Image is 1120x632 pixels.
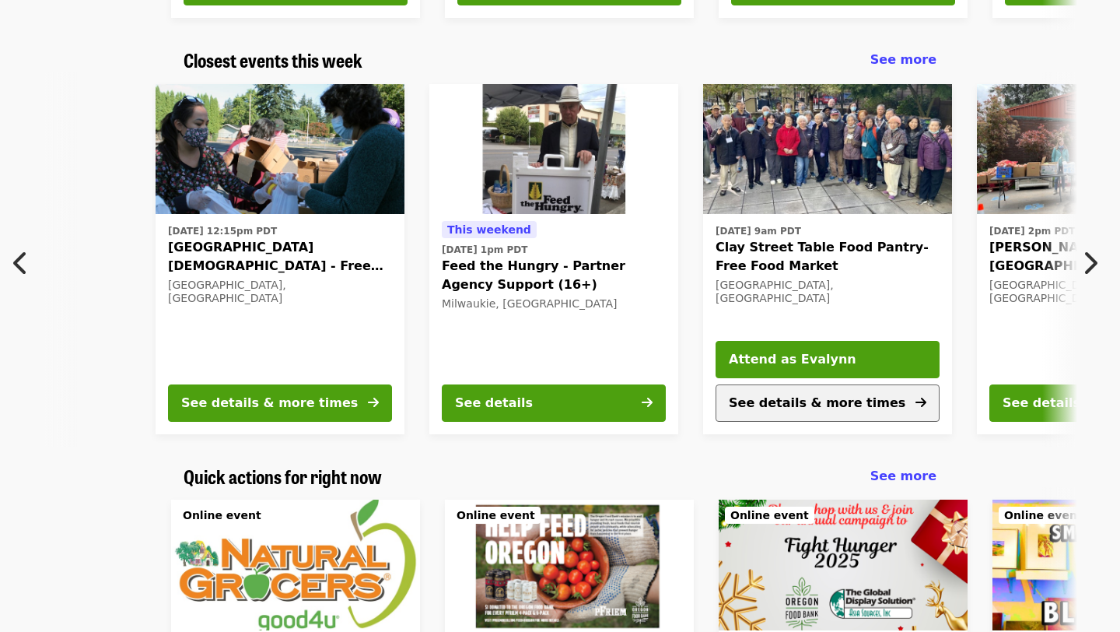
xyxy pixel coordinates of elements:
[429,84,678,215] img: Feed the Hungry - Partner Agency Support (16+) organized by Oregon Food Bank
[870,52,936,67] span: See more
[183,509,261,521] span: Online event
[716,238,940,276] span: Clay Street Table Food Pantry- Free Food Market
[703,84,952,215] img: Clay Street Table Food Pantry- Free Food Market organized by Oregon Food Bank
[184,462,382,490] span: Quick actions for right now
[184,465,382,488] a: Quick actions for right now
[716,224,801,238] time: [DATE] 9am PDT
[729,350,926,369] span: Attend as Evalynn
[168,384,392,422] button: See details & more times
[642,395,653,410] i: arrow-right icon
[1082,248,1097,278] i: chevron-right icon
[429,84,678,434] a: See details for "Feed the Hungry - Partner Agency Support (16+)"
[703,84,952,215] a: Clay Street Table Food Pantry- Free Food Market
[716,341,940,378] button: Attend as Evalynn
[442,243,527,257] time: [DATE] 1pm PDT
[870,469,936,483] span: See more
[442,384,666,422] button: See details
[184,49,362,72] a: Closest events this week
[184,46,362,73] span: Closest events this week
[181,394,358,413] div: See details & more times
[168,279,392,305] div: [GEOGRAPHIC_DATA], [GEOGRAPHIC_DATA]
[171,500,420,630] img: Natural Grocers- Bring Your Own Bag organized by Oregon Food Bank
[870,51,936,69] a: See more
[168,238,392,276] span: [GEOGRAPHIC_DATA][DEMOGRAPHIC_DATA] - Free Food Market (16+)
[719,500,968,630] img: Help The Global Display Solution, LLC #FightHunger organized by Oregon Food Bank
[457,509,535,521] span: Online event
[989,224,1075,238] time: [DATE] 2pm PDT
[13,248,29,278] i: chevron-left icon
[368,395,379,410] i: arrow-right icon
[445,500,694,630] a: Help Feed Oregon
[156,84,404,434] a: See details for "Beaverton First United Methodist Church - Free Food Market (16+)"
[156,84,404,215] img: Beaverton First United Methodist Church - Free Food Market (16+) organized by Oregon Food Bank
[1004,509,1083,521] span: Online event
[716,279,940,305] div: [GEOGRAPHIC_DATA], [GEOGRAPHIC_DATA]
[730,509,809,521] span: Online event
[719,500,968,630] a: Help The Global Display Solution, LLC #FightHunger
[442,257,666,294] span: Feed the Hungry - Partner Agency Support (16+)
[455,394,533,413] div: See details
[171,500,420,630] a: Natural Grocers- Bring Your Own Bag
[168,224,277,238] time: [DATE] 12:15pm PDT
[447,223,531,236] span: This weekend
[1069,241,1120,285] button: Next item
[445,500,694,630] img: Help Feed Oregon organized by Oregon Food Bank
[716,384,940,422] button: See details & more times
[716,220,940,308] a: See details for "Clay Street Table Food Pantry- Free Food Market"
[171,465,949,488] div: Quick actions for right now
[915,395,926,410] i: arrow-right icon
[442,297,666,311] div: Milwaukie, [GEOGRAPHIC_DATA]
[171,49,949,72] div: Closest events this week
[729,395,905,410] span: See details & more times
[870,467,936,486] a: See more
